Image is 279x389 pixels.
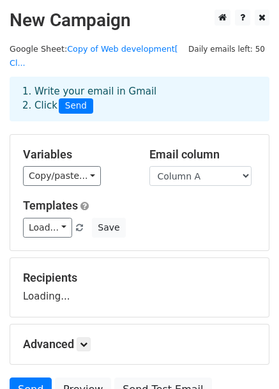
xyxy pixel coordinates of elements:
a: Copy of Web development[ Cl... [10,44,178,68]
h2: New Campaign [10,10,269,31]
span: Daily emails left: 50 [184,42,269,56]
a: Copy/paste... [23,166,101,186]
h5: Recipients [23,271,256,285]
small: Google Sheet: [10,44,178,68]
button: Save [92,218,125,238]
h5: Variables [23,148,130,162]
span: Send [59,98,93,114]
h5: Advanced [23,337,256,351]
h5: Email column [149,148,257,162]
div: 1. Write your email in Gmail 2. Click [13,84,266,114]
div: Loading... [23,271,256,304]
a: Daily emails left: 50 [184,44,269,54]
a: Load... [23,218,72,238]
a: Templates [23,199,78,212]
